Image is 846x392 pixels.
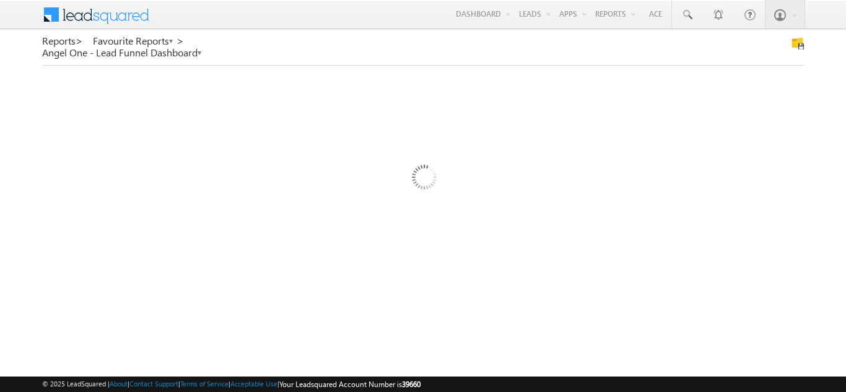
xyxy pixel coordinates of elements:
[129,380,178,388] a: Contact Support
[402,380,421,389] span: 39660
[359,115,487,243] img: Loading...
[42,35,83,46] a: Reports>
[42,378,421,390] span: © 2025 LeadSquared | | | | |
[110,380,128,388] a: About
[177,33,184,48] span: >
[791,37,804,50] img: Manage all your saved reports!
[180,380,229,388] a: Terms of Service
[279,380,421,389] span: Your Leadsquared Account Number is
[76,33,83,48] span: >
[230,380,277,388] a: Acceptable Use
[93,35,184,46] a: Favourite Reports >
[42,47,203,58] a: Angel One - Lead Funnel Dashboard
